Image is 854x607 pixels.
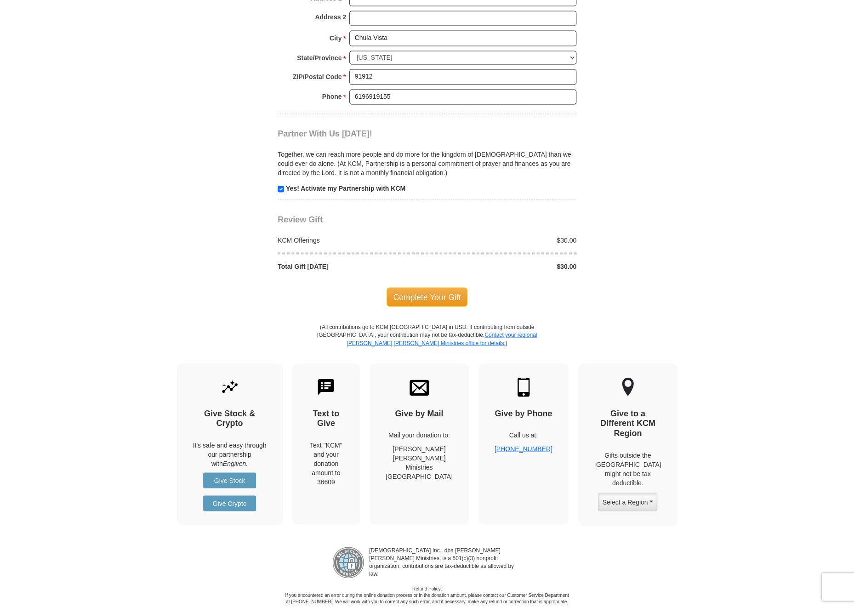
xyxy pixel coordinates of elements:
[364,546,522,579] p: [DEMOGRAPHIC_DATA] Inc., dba [PERSON_NAME] [PERSON_NAME] Ministries, is a 501(c)(3) nonprofit org...
[285,585,569,605] p: Refund Policy: If you encountered an error during the online donation process or in the donation ...
[278,215,323,224] span: Review Gift
[495,445,552,452] a: [PHONE_NUMBER]
[317,323,537,363] p: (All contributions go to KCM [GEOGRAPHIC_DATA] in USD. If contributing from outside [GEOGRAPHIC_D...
[621,377,634,397] img: other-region
[220,377,239,397] img: give-by-stock.svg
[427,261,581,271] div: $30.00
[332,546,364,579] img: refund-policy
[223,460,248,467] i: Engiven.
[273,261,427,271] div: Total Gift [DATE]
[316,377,336,397] img: text-to-give.svg
[203,495,256,511] a: Give Crypto
[386,408,453,419] h4: Give by Mail
[322,90,342,103] strong: Phone
[598,493,657,511] button: Select a Region
[495,430,552,439] p: Call us at:
[315,11,346,23] strong: Address 2
[347,331,537,346] a: Contact your regional [PERSON_NAME] [PERSON_NAME] Ministries office for details.
[495,408,552,419] h4: Give by Phone
[514,377,533,397] img: mobile.svg
[308,408,344,428] h4: Text to Give
[387,287,468,306] span: Complete Your Gift
[278,129,372,138] span: Partner With Us [DATE]!
[330,32,342,45] strong: City
[386,430,453,439] p: Mail your donation to:
[203,472,256,488] a: Give Stock
[594,408,661,438] h4: Give to a Different KCM Region
[594,450,661,487] p: Gifts outside the [GEOGRAPHIC_DATA] might not be tax deductible.
[297,51,342,64] strong: State/Province
[278,150,576,177] p: Together, we can reach more people and do more for the kingdom of [DEMOGRAPHIC_DATA] than we coul...
[308,440,344,486] div: Text "KCM" and your donation amount to 36609
[193,440,267,468] p: It's safe and easy through our partnership with
[293,70,342,83] strong: ZIP/Postal Code
[427,236,581,245] div: $30.00
[410,377,429,397] img: envelope.svg
[193,408,267,428] h4: Give Stock & Crypto
[273,236,427,245] div: KCM Offerings
[286,185,405,192] strong: Yes! Activate my Partnership with KCM
[386,444,453,481] p: [PERSON_NAME] [PERSON_NAME] Ministries [GEOGRAPHIC_DATA]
